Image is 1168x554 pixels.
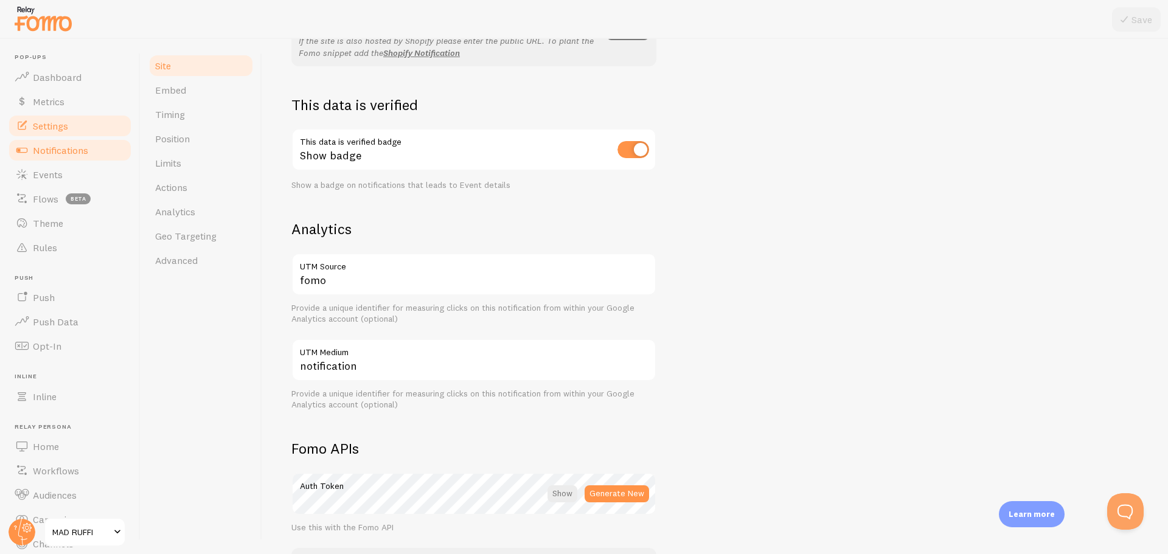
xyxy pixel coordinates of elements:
span: Embed [155,84,186,96]
a: Limits [148,151,254,175]
span: Campaigns [33,513,82,525]
span: Flows [33,193,58,205]
a: Embed [148,78,254,102]
label: Auth Token [291,473,656,493]
span: Limits [155,157,181,169]
a: Rules [7,235,133,260]
h2: Analytics [291,220,656,238]
a: Audiences [7,483,133,507]
a: Metrics [7,89,133,114]
span: Timing [155,108,185,120]
div: Learn more [999,501,1065,527]
a: Theme [7,211,133,235]
p: Learn more [1009,508,1055,520]
span: Analytics [155,206,195,218]
span: Push [15,274,133,282]
div: Show a badge on notifications that leads to Event details [291,180,656,191]
span: Inline [33,390,57,403]
a: Analytics [148,199,254,224]
a: Notifications [7,138,133,162]
iframe: Help Scout Beacon - Open [1107,493,1144,530]
h2: Fomo APIs [291,439,656,458]
a: Push Data [7,310,133,334]
label: UTM Source [291,253,656,274]
span: Inline [15,373,133,381]
span: beta [66,193,91,204]
div: Provide a unique identifier for measuring clicks on this notification from within your Google Ana... [291,303,656,324]
a: Home [7,434,133,459]
span: Opt-In [33,340,61,352]
span: Audiences [33,489,77,501]
div: Show badge [291,128,656,173]
a: Inline [7,384,133,409]
p: If the site is also hosted by Shopify please enter the public URL. To plant the Fomo snippet add the [299,35,599,59]
span: Settings [33,120,68,132]
span: Push Data [33,316,78,328]
a: Shopify Notification [383,47,460,58]
span: Pop-ups [15,54,133,61]
label: UTM Medium [291,339,656,359]
a: Geo Targeting [148,224,254,248]
a: Events [7,162,133,187]
a: Workflows [7,459,133,483]
span: Dashboard [33,71,82,83]
a: Settings [7,114,133,138]
a: Actions [148,175,254,199]
a: Site [148,54,254,78]
a: MAD RUFFI [44,518,126,547]
span: Relay Persona [15,423,133,431]
span: Push [33,291,55,303]
span: Advanced [155,254,198,266]
span: Theme [33,217,63,229]
span: Workflows [33,465,79,477]
h2: This data is verified [291,95,656,114]
a: Advanced [148,248,254,272]
span: Metrics [33,95,64,108]
span: Geo Targeting [155,230,217,242]
span: Notifications [33,144,88,156]
a: Position [148,126,254,151]
span: Actions [155,181,187,193]
img: fomo-relay-logo-orange.svg [13,3,74,34]
span: Events [33,168,63,181]
div: Provide a unique identifier for measuring clicks on this notification from within your Google Ana... [291,389,656,410]
span: Rules [33,241,57,254]
span: MAD RUFFI [52,525,110,539]
a: Dashboard [7,65,133,89]
button: Generate New [585,485,649,502]
a: Flows beta [7,187,133,211]
a: Campaigns [7,507,133,531]
a: Opt-In [7,334,133,358]
span: Site [155,60,171,72]
span: Position [155,133,190,145]
a: Push [7,285,133,310]
span: Home [33,440,59,452]
a: Timing [148,102,254,126]
div: Use this with the Fomo API [291,522,656,533]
